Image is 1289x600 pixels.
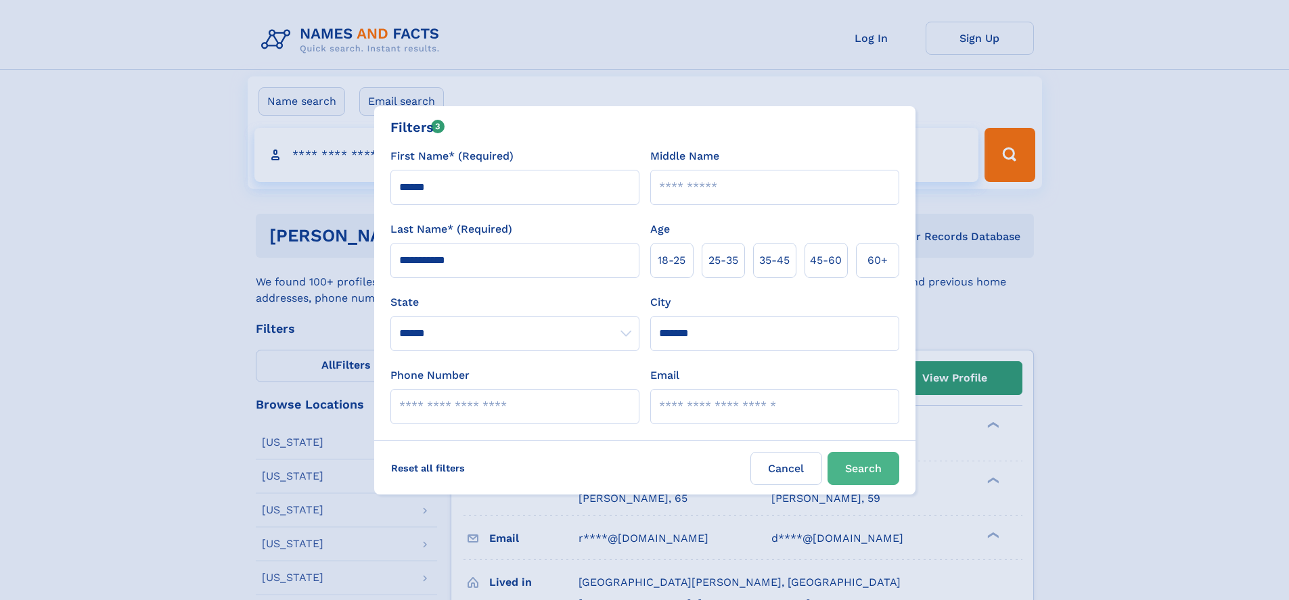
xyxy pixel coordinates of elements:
label: First Name* (Required) [390,148,514,164]
label: Phone Number [390,367,470,384]
span: 45‑60 [810,252,842,269]
label: Age [650,221,670,237]
span: 18‑25 [658,252,685,269]
label: City [650,294,671,310]
label: Reset all filters [382,452,474,484]
label: Middle Name [650,148,719,164]
label: Email [650,367,679,384]
span: 25‑35 [708,252,738,269]
button: Search [828,452,899,485]
label: Last Name* (Required) [390,221,512,237]
div: Filters [390,117,445,137]
label: Cancel [750,452,822,485]
span: 60+ [867,252,888,269]
span: 35‑45 [759,252,790,269]
label: State [390,294,639,310]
